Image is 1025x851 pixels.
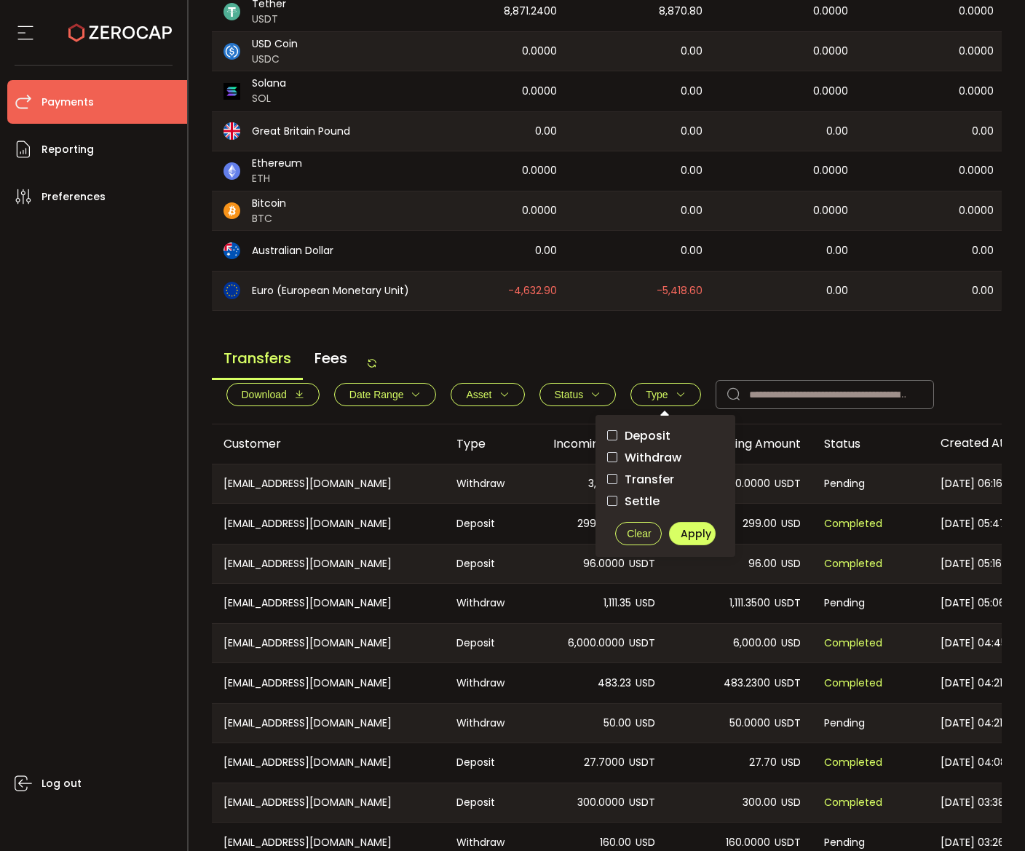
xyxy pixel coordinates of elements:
span: 160.0000 [726,834,770,851]
span: Completed [824,754,882,771]
span: Completed [824,794,882,811]
span: 0.0000 [959,202,994,219]
span: Download [242,389,287,400]
div: Customer [212,435,445,452]
span: -4,632.90 [508,282,557,299]
span: USD Coin [252,36,298,52]
div: [EMAIL_ADDRESS][DOMAIN_NAME] [212,464,445,503]
span: USDC [252,52,298,67]
span: Preferences [41,186,106,207]
img: usdt_portfolio.svg [223,3,240,20]
span: 0.0000 [522,43,557,60]
span: USD [781,794,801,811]
button: Type [630,383,700,406]
div: Incoming Amount [521,435,667,452]
div: Deposit [445,504,521,544]
span: USD [781,515,801,532]
span: Date Range [349,389,404,400]
span: Euro (European Monetary Unit) [252,283,409,298]
span: Asset [466,389,491,400]
span: 0.0000 [813,83,848,100]
span: Bitcoin [252,196,286,211]
span: 0.00 [826,282,848,299]
span: [DATE] 04:45:15 [941,635,1018,652]
span: USDT [775,475,801,492]
span: Ethereum [252,156,302,171]
div: Deposit [445,545,521,583]
span: [DATE] 04:21:59 [941,675,1017,692]
span: 0.0000 [813,43,848,60]
span: 0.00 [681,162,703,179]
span: Great Britain Pound [252,124,350,139]
div: Type [445,435,521,452]
span: 27.70 [749,754,777,771]
span: 3,000.00 [588,475,631,492]
div: [EMAIL_ADDRESS][DOMAIN_NAME] [212,743,445,783]
button: Status [539,383,617,406]
span: 96.00 [748,555,777,572]
span: Completed [824,555,882,572]
button: Download [226,383,320,406]
span: Pending [824,475,865,492]
img: eth_portfolio.svg [223,162,240,179]
div: Deposit [445,783,521,822]
span: USDT [629,754,655,771]
div: Outgoing Amount [667,435,812,452]
span: 0.00 [826,123,848,140]
span: Payments [41,92,94,113]
button: Asset [451,383,524,406]
span: Status [555,389,584,400]
span: Pending [824,595,865,611]
button: Date Range [334,383,437,406]
span: [DATE] 05:06:14 [941,595,1018,611]
span: Completed [824,515,882,532]
span: Pending [824,834,865,851]
span: 0.00 [535,242,557,259]
span: USDT [629,794,655,811]
div: [EMAIL_ADDRESS][DOMAIN_NAME] [212,504,445,544]
span: ETH [252,171,302,186]
span: USD [636,675,655,692]
span: 0.0000 [522,202,557,219]
span: 0.00 [535,123,557,140]
span: 160.00 [600,834,631,851]
span: 0.00 [681,123,703,140]
span: [DATE] 04:08:17 [941,754,1018,771]
span: Apply [681,526,711,541]
div: [EMAIL_ADDRESS][DOMAIN_NAME] [212,704,445,743]
span: Fees [303,339,359,378]
span: 0.0000 [959,43,994,60]
iframe: Chat Widget [952,781,1025,851]
span: USD [636,834,655,851]
span: 1,111.3500 [729,595,770,611]
span: BTC [252,211,286,226]
span: Pending [824,715,865,732]
span: 0.0000 [522,162,557,179]
span: 0.00 [826,242,848,259]
div: Deposit [445,624,521,662]
span: Settle [617,494,660,508]
span: 6,000.00 [733,635,777,652]
div: Deposit [445,743,521,783]
div: [EMAIL_ADDRESS][DOMAIN_NAME] [212,783,445,822]
div: Withdraw [445,663,521,703]
span: 0.0000 [959,3,994,20]
div: Status [812,435,929,452]
span: USDT [775,595,801,611]
span: -5,418.60 [657,282,703,299]
span: [DATE] 05:16:05 [941,555,1016,572]
span: 27.7000 [584,754,625,771]
span: [DATE] 04:21:37 [941,715,1017,732]
div: [EMAIL_ADDRESS][DOMAIN_NAME] [212,624,445,662]
span: USD [781,555,801,572]
span: Transfers [212,339,303,380]
span: 8,871.2400 [504,3,557,20]
span: Transfer [617,472,674,486]
span: USD [636,715,655,732]
span: 0.00 [972,123,994,140]
span: 0.0000 [813,3,848,20]
span: 0.0000 [522,83,557,100]
span: USDT [775,715,801,732]
span: 0.0000 [959,162,994,179]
